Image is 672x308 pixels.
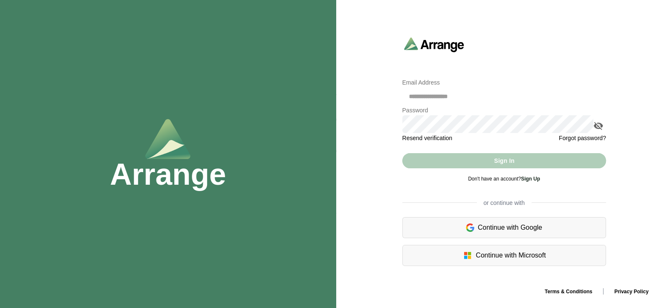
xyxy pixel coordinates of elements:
[402,77,606,88] p: Email Address
[538,289,599,295] a: Terms & Conditions
[477,199,531,207] span: or continue with
[402,245,606,266] div: Continue with Microsoft
[402,217,606,238] div: Continue with Google
[466,223,474,233] img: google-logo.6d399ca0.svg
[468,176,540,182] span: Don't have an account?
[402,135,452,141] a: Resend verification
[602,287,604,295] span: |
[559,133,606,143] a: Forgot password?
[608,289,655,295] a: Privacy Policy
[402,105,606,115] p: Password
[462,250,473,260] img: microsoft-logo.7cf64d5f.svg
[521,176,540,182] a: Sign Up
[404,37,464,52] img: arrangeai-name-small-logo.4d2b8aee.svg
[110,159,226,189] h1: Arrange
[593,121,603,131] i: appended action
